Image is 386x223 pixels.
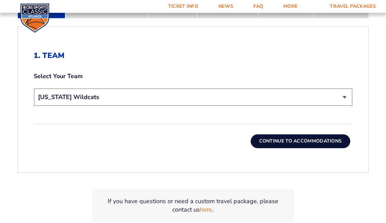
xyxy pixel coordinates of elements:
[100,197,286,214] p: If you have questions or need a custom travel package, please contact us .
[34,51,352,60] h2: 1. Team
[34,72,352,81] label: Select Your Team
[251,134,350,148] button: Continue To Accommodations
[20,3,49,33] img: CBS Sports Classic
[200,205,212,214] a: here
